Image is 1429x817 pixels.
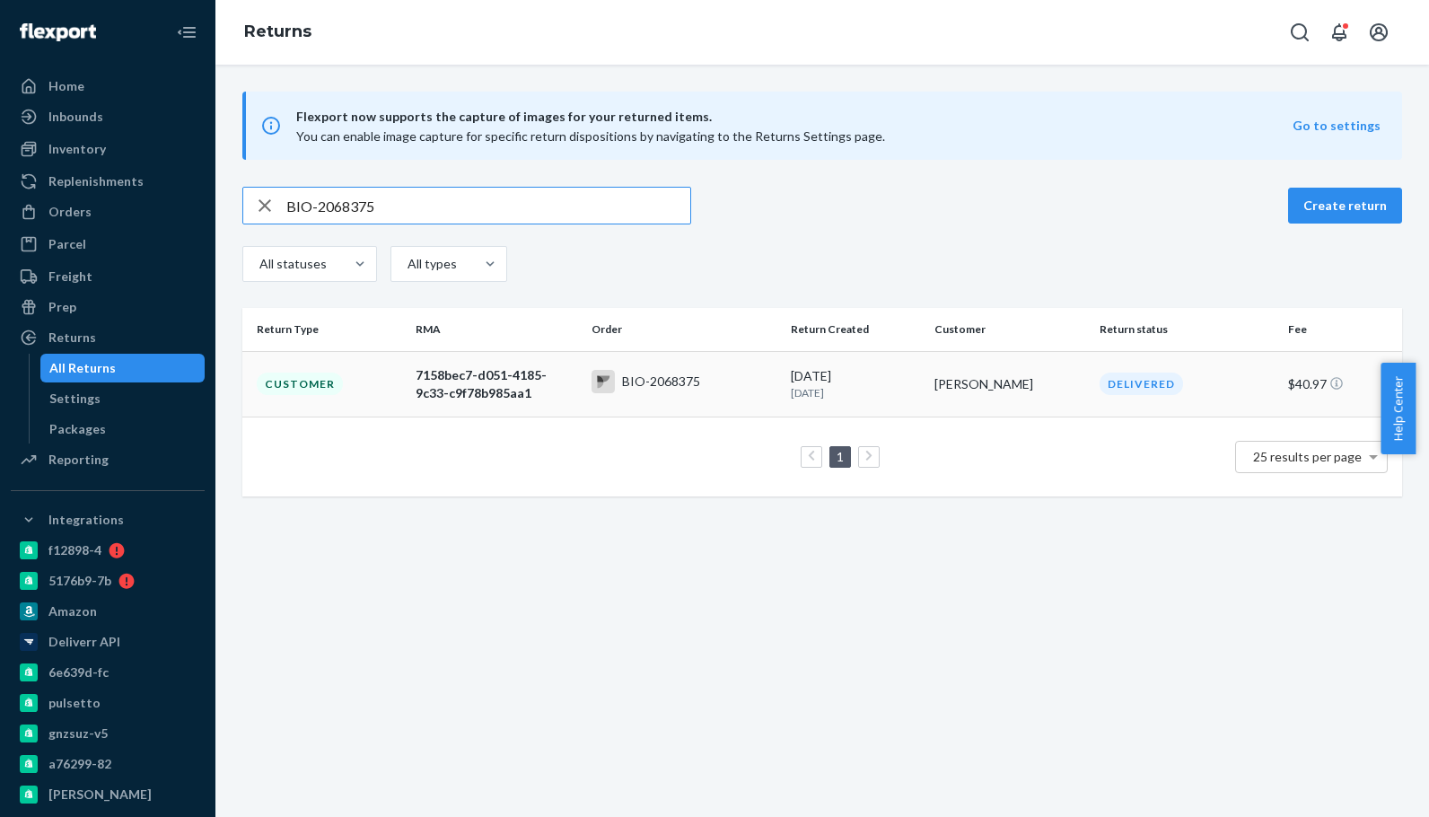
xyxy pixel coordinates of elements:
[48,298,76,316] div: Prep
[11,135,205,163] a: Inventory
[169,14,205,50] button: Close Navigation
[11,262,205,291] a: Freight
[48,140,106,158] div: Inventory
[11,72,205,101] a: Home
[11,719,205,748] a: gnzsuz-v5
[1288,188,1402,224] button: Create return
[40,384,206,413] a: Settings
[416,366,578,402] div: 7158bec7-d051-4185-9c33-c9f78b985aa1
[11,689,205,717] a: pulsetto
[48,602,97,620] div: Amazon
[927,308,1093,351] th: Customer
[11,167,205,196] a: Replenishments
[11,780,205,809] a: [PERSON_NAME]
[48,663,109,681] div: 6e639d-fc
[48,451,109,469] div: Reporting
[1092,308,1280,351] th: Return status
[11,445,205,474] a: Reporting
[286,188,690,224] input: Search returns by rma, id, tracking number
[833,449,847,464] a: Page 1 is your current page
[1381,363,1416,454] button: Help Center
[49,390,101,408] div: Settings
[48,329,96,347] div: Returns
[1361,14,1397,50] button: Open account menu
[1321,14,1357,50] button: Open notifications
[230,6,326,58] ol: breadcrumbs
[622,373,700,391] div: BIO-2068375
[11,293,205,321] a: Prep
[48,572,111,590] div: 5176b9-7b
[784,308,927,351] th: Return Created
[48,77,84,95] div: Home
[48,786,152,804] div: [PERSON_NAME]
[40,415,206,444] a: Packages
[20,23,96,41] img: Flexport logo
[11,567,205,595] a: 5176b9-7b
[48,541,101,559] div: f12898-4
[296,128,885,144] span: You can enable image capture for specific return dispositions by navigating to the Returns Settin...
[791,367,920,400] div: [DATE]
[408,255,454,273] div: All types
[11,597,205,626] a: Amazon
[48,268,92,286] div: Freight
[11,536,205,565] a: f12898-4
[1282,14,1318,50] button: Open Search Box
[48,203,92,221] div: Orders
[296,106,1293,127] span: Flexport now supports the capture of images for your returned items.
[1281,351,1402,417] td: $40.97
[244,22,311,41] a: Returns
[1293,117,1381,135] button: Go to settings
[48,172,144,190] div: Replenishments
[259,255,324,273] div: All statuses
[791,385,920,400] p: [DATE]
[11,323,205,352] a: Returns
[1281,308,1402,351] th: Fee
[1100,373,1183,395] div: Delivered
[11,750,205,778] a: a76299-82
[40,354,206,382] a: All Returns
[408,308,585,351] th: RMA
[934,375,1086,393] div: [PERSON_NAME]
[49,420,106,438] div: Packages
[11,230,205,259] a: Parcel
[242,308,408,351] th: Return Type
[48,108,103,126] div: Inbounds
[11,658,205,687] a: 6e639d-fc
[48,235,86,253] div: Parcel
[48,755,111,773] div: a76299-82
[1253,449,1362,464] span: 25 results per page
[11,102,205,131] a: Inbounds
[11,198,205,226] a: Orders
[48,633,120,651] div: Deliverr API
[49,359,116,377] div: All Returns
[11,505,205,534] button: Integrations
[584,308,783,351] th: Order
[257,373,343,395] div: Customer
[48,511,124,529] div: Integrations
[48,725,108,742] div: gnzsuz-v5
[48,694,101,712] div: pulsetto
[11,628,205,656] a: Deliverr API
